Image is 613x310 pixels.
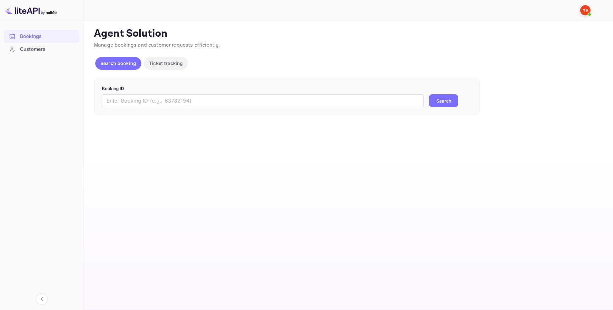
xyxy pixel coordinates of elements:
[5,5,57,15] img: LiteAPI logo
[94,42,220,49] span: Manage bookings and customer requests efficiently.
[149,60,183,67] p: Ticket tracking
[100,60,136,67] p: Search booking
[36,293,48,305] button: Collapse navigation
[20,33,76,40] div: Bookings
[20,46,76,53] div: Customers
[429,94,458,107] button: Search
[102,86,472,92] p: Booking ID
[4,30,79,43] div: Bookings
[4,30,79,42] a: Bookings
[4,43,79,56] div: Customers
[94,27,601,40] p: Agent Solution
[580,5,590,15] img: Yandex Support
[102,94,424,107] input: Enter Booking ID (e.g., 63782194)
[4,43,79,55] a: Customers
